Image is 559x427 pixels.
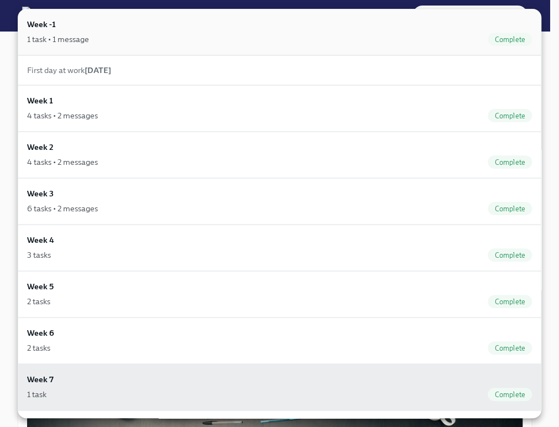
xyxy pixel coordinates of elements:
div: 2 tasks [27,296,50,307]
h6: Week 6 [27,327,54,339]
span: Complete [488,158,532,166]
strong: [DATE] [85,65,111,75]
span: Complete [488,390,532,399]
h6: Week 4 [27,234,54,246]
span: Complete [488,112,532,120]
a: Week 24 tasks • 2 messagesComplete [18,132,541,178]
span: Complete [488,35,532,44]
a: Week 14 tasks • 2 messagesComplete [18,85,541,132]
a: Week 36 tasks • 2 messagesComplete [18,178,541,225]
div: 4 tasks • 2 messages [27,157,98,168]
h6: Week 5 [27,280,54,293]
div: 6 tasks • 2 messages [27,203,98,214]
span: Complete [488,251,532,259]
div: 3 tasks [27,249,51,261]
span: Complete [488,344,532,352]
h6: Week 1 [27,95,53,107]
span: Complete [488,205,532,213]
span: Complete [488,298,532,306]
h6: Week -1 [27,18,56,30]
div: 2 tasks [27,342,50,353]
a: Week 52 tasksComplete [18,271,541,317]
a: Week -11 task • 1 messageComplete [18,9,541,55]
div: 4 tasks • 2 messages [27,110,98,121]
h6: Week 2 [27,141,54,153]
a: Week 43 tasksComplete [18,225,541,271]
div: 1 task [27,389,46,400]
span: First day at work [27,65,111,75]
a: Week 62 tasksComplete [18,317,541,364]
h6: Week 3 [27,188,54,200]
h6: Week 7 [27,373,54,386]
a: Week 71 taskComplete [18,364,541,410]
div: 1 task • 1 message [27,34,89,45]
